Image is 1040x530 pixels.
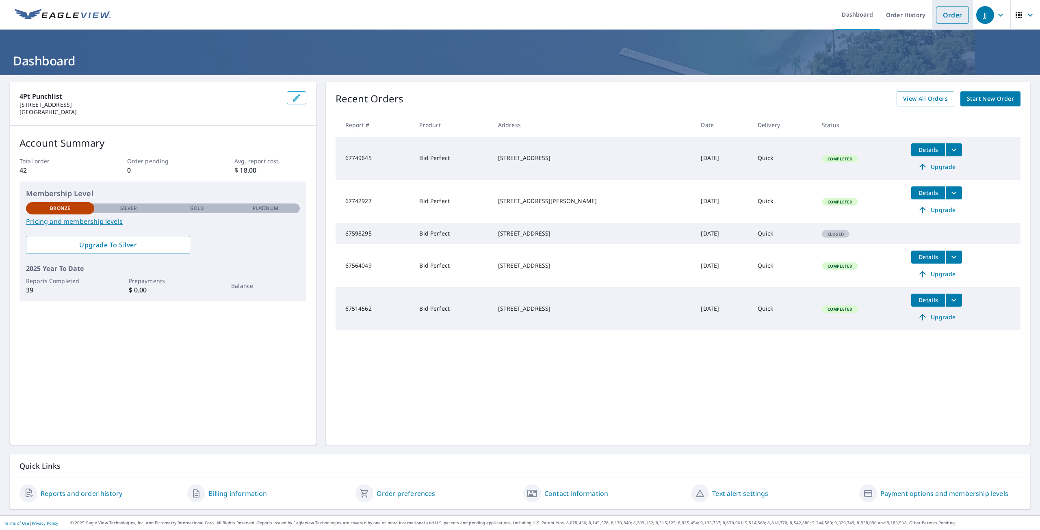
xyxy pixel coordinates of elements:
[377,489,435,498] a: Order preferences
[880,489,1008,498] a: Payment options and membership levels
[945,294,962,307] button: filesDropdownBtn-67514562
[916,312,957,322] span: Upgrade
[911,251,945,264] button: detailsBtn-67564049
[694,287,751,330] td: [DATE]
[129,285,197,295] p: $ 0.00
[19,157,91,165] p: Total order
[19,108,280,116] p: [GEOGRAPHIC_DATA]
[19,91,280,101] p: 4Pt Punchlist
[26,188,300,199] p: Membership Level
[336,287,413,330] td: 67514562
[127,165,199,175] p: 0
[4,521,58,526] p: |
[127,157,199,165] p: Order pending
[823,306,857,312] span: Completed
[336,113,413,137] th: Report #
[41,489,122,498] a: Reports and order history
[694,223,751,244] td: [DATE]
[413,137,491,180] td: Bid Perfect
[897,91,954,106] a: View All Orders
[231,281,299,290] p: Balance
[413,113,491,137] th: Product
[498,197,688,205] div: [STREET_ADDRESS][PERSON_NAME]
[916,162,957,172] span: Upgrade
[911,268,962,281] a: Upgrade
[253,205,278,212] p: Platinum
[911,311,962,324] a: Upgrade
[916,253,940,261] span: Details
[751,287,815,330] td: Quick
[50,205,70,212] p: Bronze
[694,137,751,180] td: [DATE]
[26,216,300,226] a: Pricing and membership levels
[815,113,905,137] th: Status
[336,91,404,106] p: Recent Orders
[70,520,1036,526] p: © 2025 Eagle View Technologies, Inc. and Pictometry International Corp. All Rights Reserved. Repo...
[336,244,413,287] td: 67564049
[916,146,940,154] span: Details
[19,461,1020,471] p: Quick Links
[26,277,94,285] p: Reports Completed
[413,244,491,287] td: Bid Perfect
[413,287,491,330] td: Bid Perfect
[26,264,300,273] p: 2025 Year To Date
[129,277,197,285] p: Prepayments
[911,186,945,199] button: detailsBtn-67742927
[916,205,957,215] span: Upgrade
[945,186,962,199] button: filesDropdownBtn-67742927
[498,154,688,162] div: [STREET_ADDRESS]
[190,205,204,212] p: Gold
[336,223,413,244] td: 67598295
[936,6,969,24] a: Order
[823,156,857,162] span: Completed
[694,244,751,287] td: [DATE]
[916,269,957,279] span: Upgrade
[960,91,1020,106] a: Start New Order
[823,263,857,269] span: Completed
[916,296,940,304] span: Details
[234,157,306,165] p: Avg. report cost
[498,229,688,238] div: [STREET_ADDRESS]
[498,305,688,313] div: [STREET_ADDRESS]
[694,113,751,137] th: Date
[945,251,962,264] button: filesDropdownBtn-67564049
[751,244,815,287] td: Quick
[15,9,110,21] img: EV Logo
[336,180,413,223] td: 67742927
[26,285,94,295] p: 39
[208,489,267,498] a: Billing information
[903,94,948,104] span: View All Orders
[413,180,491,223] td: Bid Perfect
[492,113,694,137] th: Address
[19,165,91,175] p: 42
[967,94,1014,104] span: Start New Order
[945,143,962,156] button: filesDropdownBtn-67749645
[916,189,940,197] span: Details
[911,294,945,307] button: detailsBtn-67514562
[4,520,29,526] a: Terms of Use
[19,136,306,150] p: Account Summary
[712,489,768,498] a: Text alert settings
[694,180,751,223] td: [DATE]
[413,223,491,244] td: Bid Perfect
[26,236,190,254] a: Upgrade To Silver
[751,113,815,137] th: Delivery
[32,240,184,249] span: Upgrade To Silver
[823,231,849,237] span: Closed
[19,101,280,108] p: [STREET_ADDRESS]
[336,137,413,180] td: 67749645
[32,520,58,526] a: Privacy Policy
[751,223,815,244] td: Quick
[911,160,962,173] a: Upgrade
[823,199,857,205] span: Completed
[751,180,815,223] td: Quick
[234,165,306,175] p: $ 18.00
[911,203,962,216] a: Upgrade
[544,489,608,498] a: Contact information
[120,205,137,212] p: Silver
[751,137,815,180] td: Quick
[911,143,945,156] button: detailsBtn-67749645
[498,262,688,270] div: [STREET_ADDRESS]
[976,6,994,24] div: JJ
[10,52,1030,69] h1: Dashboard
